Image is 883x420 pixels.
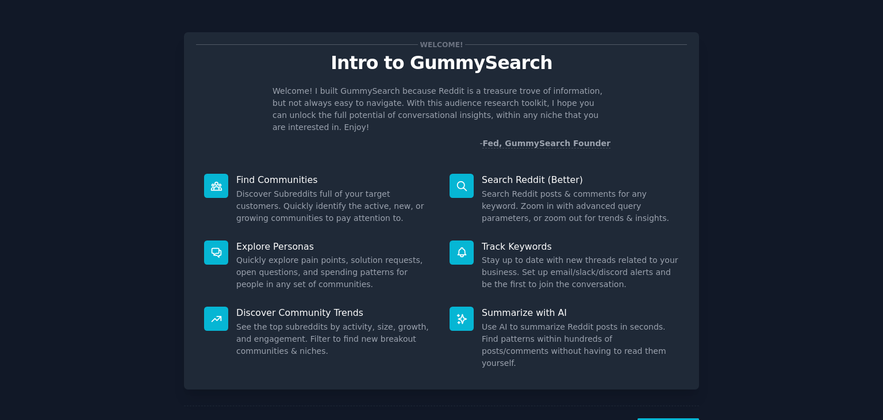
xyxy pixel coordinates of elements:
[482,321,679,369] dd: Use AI to summarize Reddit posts in seconds. Find patterns within hundreds of posts/comments with...
[418,39,465,51] span: Welcome!
[479,138,611,150] div: -
[236,174,433,186] p: Find Communities
[236,240,433,253] p: Explore Personas
[482,307,679,319] p: Summarize with AI
[236,188,433,224] dd: Discover Subreddits full of your target customers. Quickly identify the active, new, or growing c...
[196,53,687,73] p: Intro to GummySearch
[482,188,679,224] dd: Search Reddit posts & comments for any keyword. Zoom in with advanced query parameters, or zoom o...
[236,321,433,357] dd: See the top subreddits by activity, size, growth, and engagement. Filter to find new breakout com...
[236,254,433,291] dd: Quickly explore pain points, solution requests, open questions, and spending patterns for people ...
[482,254,679,291] dd: Stay up to date with new threads related to your business. Set up email/slack/discord alerts and ...
[482,174,679,186] p: Search Reddit (Better)
[482,240,679,253] p: Track Keywords
[272,85,611,133] p: Welcome! I built GummySearch because Reddit is a treasure trove of information, but not always ea...
[236,307,433,319] p: Discover Community Trends
[482,139,611,148] a: Fed, GummySearch Founder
